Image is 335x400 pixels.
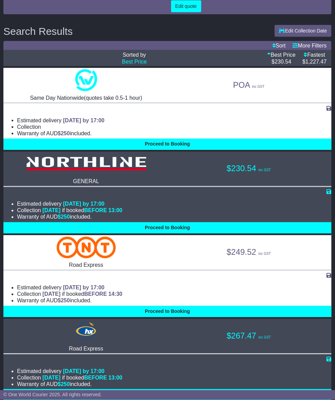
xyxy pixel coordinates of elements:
a: Sort [272,43,286,49]
span: 13:00 [108,208,122,213]
span: $ [58,130,70,136]
span: $ [58,298,70,304]
li: Estimated delivery [17,285,332,291]
li: Collection [17,207,332,214]
span: [DATE] by 17:00 [63,201,105,207]
span: inc GST [259,336,271,340]
span: $ [58,382,70,387]
li: Warranty of AUD included. [17,214,332,220]
span: 14:30 [108,291,122,297]
li: Warranty of AUD included. [17,298,332,304]
button: Proceed to Booking [3,222,332,234]
img: Northline Distribution: GENERAL [20,153,152,175]
span: BEFORE [84,291,107,297]
button: Edit quote [171,0,201,12]
img: TNT Domestic: Road Express [57,237,116,259]
span: [DATE] [43,291,61,297]
span: 250 [61,382,70,387]
p: Sorted by [8,52,261,58]
span: if booked [43,291,122,297]
span: inc GST [252,85,264,88]
span: GENERAL [73,179,99,184]
span: BEFORE [84,208,107,213]
span: if booked [43,375,122,381]
span: [DATE] [43,375,61,381]
span: BEFORE [84,375,107,381]
span: 13:00 [108,375,122,381]
p: $267.47 [171,331,327,341]
span: [DATE] [43,208,61,213]
span: inc GST [259,168,271,172]
span: 230.54 [275,59,291,65]
li: Warranty of AUD included. [17,130,332,137]
span: [DATE] by 17:00 [63,285,105,291]
span: Road Express [69,346,104,352]
li: Estimated delivery [17,368,332,375]
p: POA [171,80,327,90]
span: 250 [61,214,70,220]
span: Road Express [69,262,104,268]
li: Estimated delivery [17,117,332,124]
img: Hunter Express: Road Express [74,320,98,342]
li: Collection [17,291,332,298]
a: Best Price [122,59,147,65]
li: Warranty of AUD included. [17,381,332,388]
span: inc GST [259,252,271,256]
span: [DATE] by 17:00 [63,118,105,123]
a: Best Price [268,52,296,58]
span: 250 [61,130,70,136]
li: Estimated delivery [17,201,332,207]
p: $ [303,58,327,65]
span: 250 [61,298,70,304]
a: More Filters [293,43,327,49]
p: $249.52 [171,248,327,258]
li: Collection [17,124,332,130]
li: Collection [17,375,332,381]
img: One World Courier: Same Day Nationwide(quotes take 0.5-1 hour) [75,69,97,91]
p: $ [268,58,296,65]
button: Proceed to Booking [3,306,332,317]
span: Same Day Nationwide(quotes take 0.5-1 hour) [30,95,142,101]
span: 1,227.47 [306,59,327,65]
span: [DATE] by 17:00 [63,369,105,374]
span: © One World Courier 2025. All rights reserved. [3,392,102,398]
span: if booked [43,208,122,213]
p: $230.54 [171,164,327,174]
a: Fastest [304,52,325,58]
button: Edit Collection Date [275,25,332,37]
button: Proceed to Booking [3,139,332,150]
span: $ [58,214,70,220]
